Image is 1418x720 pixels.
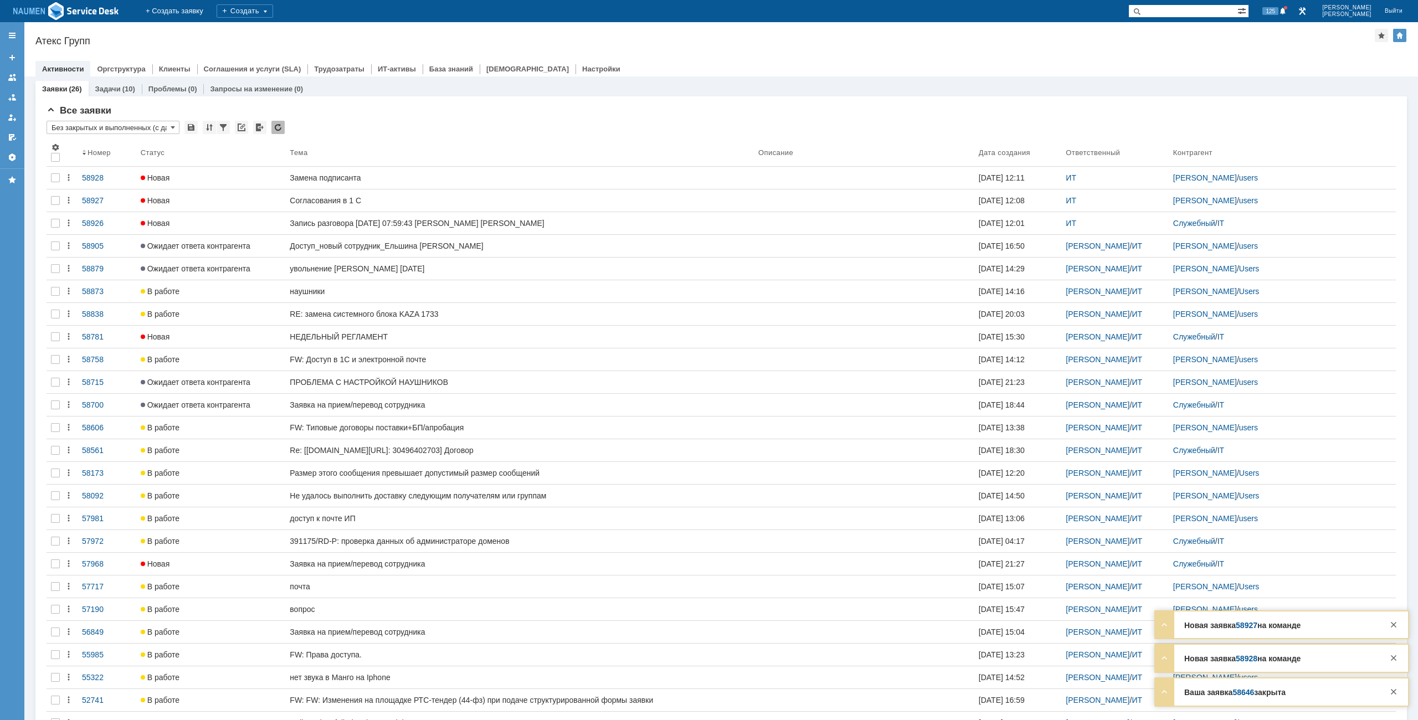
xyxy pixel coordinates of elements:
a: [DATE] 18:30 [974,439,1062,461]
a: [PERSON_NAME] [1173,514,1237,523]
a: [PERSON_NAME] [1173,241,1237,250]
div: [DATE] 16:50 [979,241,1025,250]
a: Заявка на прием/перевод сотрудника [285,621,754,643]
a: users [1239,310,1258,318]
a: Мои заявки [3,109,21,126]
div: 58879 [82,264,132,273]
a: Перейти в интерфейс администратора [1296,4,1309,18]
a: ИТ [1066,173,1076,182]
a: users [1239,514,1258,523]
a: 58879 [78,258,136,280]
div: 58781 [82,332,132,341]
span: Ожидает ответа контрагента [141,378,250,387]
a: Новая [136,212,286,234]
div: 57968 [82,559,132,568]
div: Размер этого сообщения превышает допустимый размер сообщений [290,469,749,477]
a: Новая [136,167,286,189]
div: [DATE] 18:30 [979,446,1025,455]
span: Ожидает ответа контрагента [141,264,250,273]
a: [DATE] 15:47 [974,598,1062,620]
a: Re: [[DOMAIN_NAME][URL]: 30496402703] Договор [285,439,754,461]
div: [DATE] 20:03 [979,310,1025,318]
span: В работе [141,423,179,432]
a: В работе [136,507,286,529]
div: 57981 [82,514,132,523]
a: Служебный [1173,559,1215,568]
div: Контрагент [1173,148,1213,157]
div: [DATE] 15:04 [979,628,1025,636]
div: FW: Права доступа. [290,650,749,659]
a: [PERSON_NAME] [1173,423,1237,432]
a: 58927 [1236,621,1257,630]
div: 391175/RD-P: проверка данных об администраторе доменов [290,537,749,546]
a: Ожидает ответа контрагента [136,235,286,257]
div: 58926 [82,219,132,228]
a: Оргструктура [97,65,145,73]
a: [DATE] 12:08 [974,189,1062,212]
div: 58561 [82,446,132,455]
a: 58927 [78,189,136,212]
div: Сортировка... [203,121,216,134]
a: [PERSON_NAME] [1066,514,1129,523]
a: Ожидает ответа контрагента [136,394,286,416]
div: [DATE] 15:07 [979,582,1025,591]
a: В работе [136,303,286,325]
a: 58606 [78,416,136,439]
a: Трудозатраты [314,65,364,73]
div: 58606 [82,423,132,432]
a: Новая [136,553,286,575]
a: Задачи [95,85,121,93]
a: [PERSON_NAME] [1066,605,1129,614]
a: [PERSON_NAME] [1066,241,1129,250]
div: 58758 [82,355,132,364]
span: [PERSON_NAME] [1322,4,1371,11]
a: ИТ [1132,264,1142,273]
div: Фильтрация... [217,121,230,134]
a: IT [1217,332,1224,341]
a: ИТ [1132,287,1142,296]
a: вопрос [285,598,754,620]
a: [PERSON_NAME] [1066,310,1129,318]
a: IT [1217,446,1224,455]
a: 58928 [78,167,136,189]
a: База знаний [429,65,473,73]
div: Создать [217,4,273,18]
div: Добавить в избранное [1375,29,1388,42]
a: Запросы на изменение [210,85,292,93]
a: В работе [136,621,286,643]
div: 58715 [82,378,132,387]
a: users [1239,378,1258,387]
div: 58927 [82,196,132,205]
a: Не удалось выполнить доставку следующим получателям или группам [285,485,754,507]
a: В работе [136,348,286,371]
a: [PERSON_NAME] [1066,378,1129,387]
span: Новая [141,173,170,182]
div: Не удалось выполнить доставку следующим получателям или группам [290,491,749,500]
a: ИТ [1132,400,1142,409]
div: Скопировать ссылку на список [235,121,248,134]
a: ИТ [1132,514,1142,523]
a: [DATE] 12:20 [974,462,1062,484]
div: [DATE] 12:01 [979,219,1025,228]
a: [DATE] 04:17 [974,530,1062,552]
a: В работе [136,598,286,620]
a: ИТ [1132,628,1142,636]
a: В работе [136,644,286,666]
div: 57190 [82,605,132,614]
a: [PERSON_NAME] [1066,264,1129,273]
a: 58715 [78,371,136,393]
a: [PERSON_NAME] [1066,423,1129,432]
a: наушники [285,280,754,302]
a: IT [1217,537,1224,546]
div: [DATE] 04:17 [979,537,1025,546]
a: [DATE] 20:03 [974,303,1062,325]
a: 58561 [78,439,136,461]
a: [PERSON_NAME] [1173,310,1237,318]
a: [PERSON_NAME] [1066,446,1129,455]
a: [PERSON_NAME] [1066,400,1129,409]
div: 57717 [82,582,132,591]
div: Ответственный [1066,148,1120,157]
a: Служебный [1173,400,1215,409]
a: users [1239,355,1258,364]
a: [DATE] 14:50 [974,485,1062,507]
